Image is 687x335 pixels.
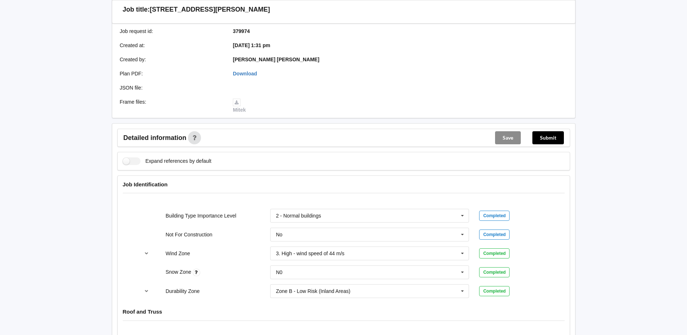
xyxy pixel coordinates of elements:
label: Durability Zone [166,288,200,294]
div: Completed [479,248,510,259]
b: [DATE] 1:31 pm [233,42,270,48]
div: Completed [479,286,510,296]
div: Created by : [115,56,228,63]
div: Job request id : [115,28,228,35]
div: Zone B - Low Risk (Inland Areas) [276,289,350,294]
div: Completed [479,211,510,221]
div: JSON file : [115,84,228,91]
h3: [STREET_ADDRESS][PERSON_NAME] [150,5,270,14]
a: Mitek [233,99,246,113]
a: Download [233,71,257,76]
div: No [276,232,282,237]
h4: Roof and Truss [123,308,565,315]
div: N0 [276,270,282,275]
span: Detailed information [123,135,187,141]
label: Expand references by default [123,157,211,165]
div: 3. High - wind speed of 44 m/s [276,251,344,256]
label: Snow Zone [166,269,193,275]
div: Completed [479,229,510,240]
button: reference-toggle [139,285,154,298]
div: 2 - Normal buildings [276,213,321,218]
button: reference-toggle [139,247,154,260]
b: [PERSON_NAME] [PERSON_NAME] [233,57,319,62]
label: Not For Construction [166,232,212,237]
div: Completed [479,267,510,277]
label: Building Type Importance Level [166,213,236,219]
h3: Job title: [123,5,150,14]
h4: Job Identification [123,181,565,188]
div: Plan PDF : [115,70,228,77]
div: Frame files : [115,98,228,113]
label: Wind Zone [166,251,190,256]
button: Submit [532,131,564,144]
div: Created at : [115,42,228,49]
b: 379974 [233,28,250,34]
